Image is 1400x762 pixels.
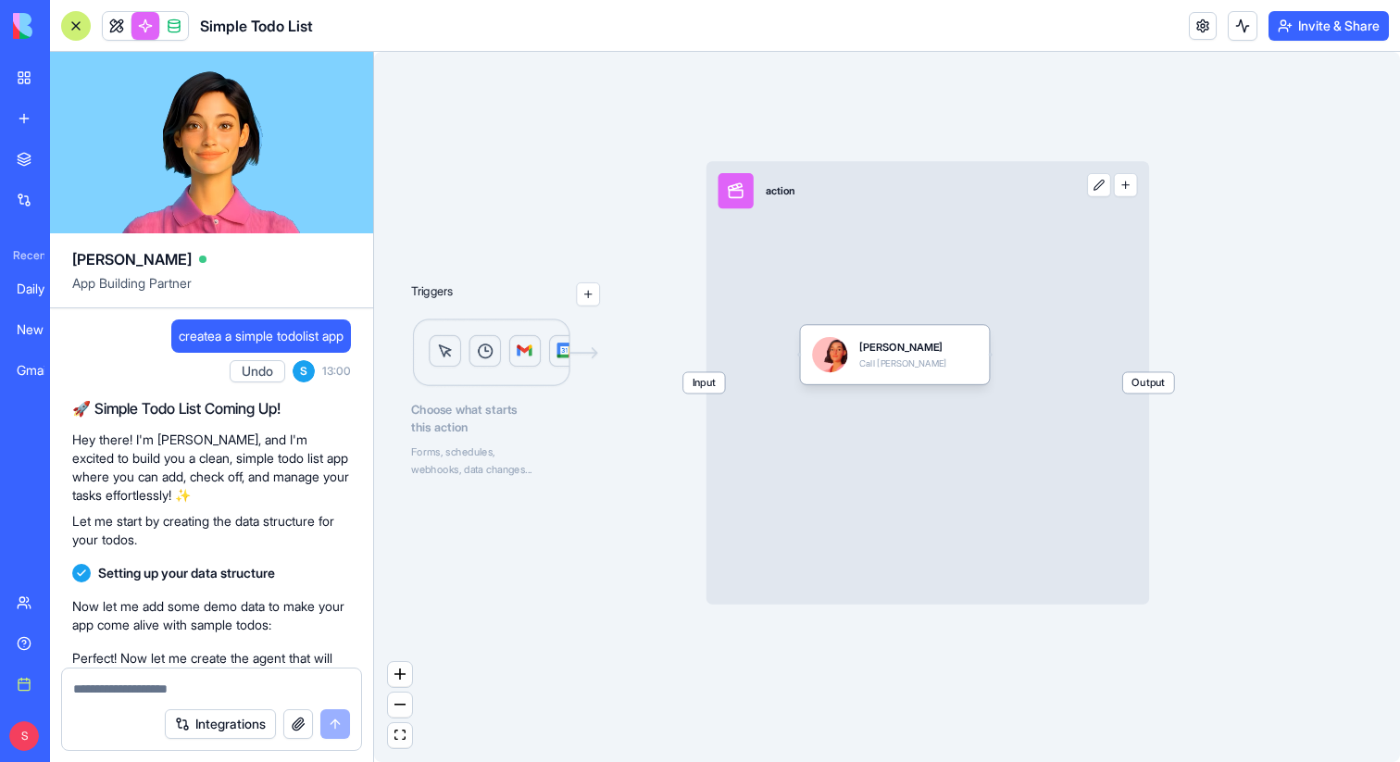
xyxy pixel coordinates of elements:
p: Hey there! I'm [PERSON_NAME], and I'm excited to build you a clean, simple todo list app where yo... [72,431,351,505]
div: Call [PERSON_NAME] [859,357,946,369]
span: Setting up your data structure [98,564,275,582]
div: TriggersLogicChoose what startsthis actionForms, schedules,webhooks, data changes... [411,235,600,478]
span: [PERSON_NAME] [72,248,192,270]
button: Undo [230,360,285,382]
button: zoom in [388,662,412,687]
span: App Building Partner [72,274,351,307]
a: Gmail AI Assistant [6,352,80,389]
span: createa a simple todolist app [179,327,344,345]
p: Perfect! Now let me create the agent that will power your todo app: [72,649,351,686]
div: Gmail AI Assistant [17,361,69,380]
img: logo [13,13,128,39]
h1: Simple Todo List [200,15,313,37]
div: action [766,183,795,198]
div: Daily Email Reminder [17,280,69,298]
span: Forms, schedules, webhooks, data changes... [411,445,532,476]
span: 13:00 [322,364,351,379]
img: Logic [411,318,600,389]
button: Integrations [165,709,276,739]
div: [PERSON_NAME] [859,340,946,355]
span: Input [683,372,725,393]
div: New App [17,320,69,339]
p: Now let me add some demo data to make your app come alive with sample todos: [72,597,351,634]
button: zoom out [388,693,412,718]
span: S [293,360,315,382]
h2: 🚀 Simple Todo List Coming Up! [72,397,351,419]
p: Let me start by creating the data structure for your todos. [72,512,351,549]
span: Choose what starts this action [411,401,600,436]
a: Daily Email Reminder [6,270,80,307]
span: Output [1123,372,1174,393]
button: Invite & Share [1269,11,1389,41]
button: fit view [388,723,412,748]
div: InputactionOutput [706,161,1149,604]
span: Recent [6,248,44,263]
span: S [9,721,39,751]
div: [PERSON_NAME]Call [PERSON_NAME] [800,325,989,384]
a: New App [6,311,80,348]
p: Triggers [411,282,453,306]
